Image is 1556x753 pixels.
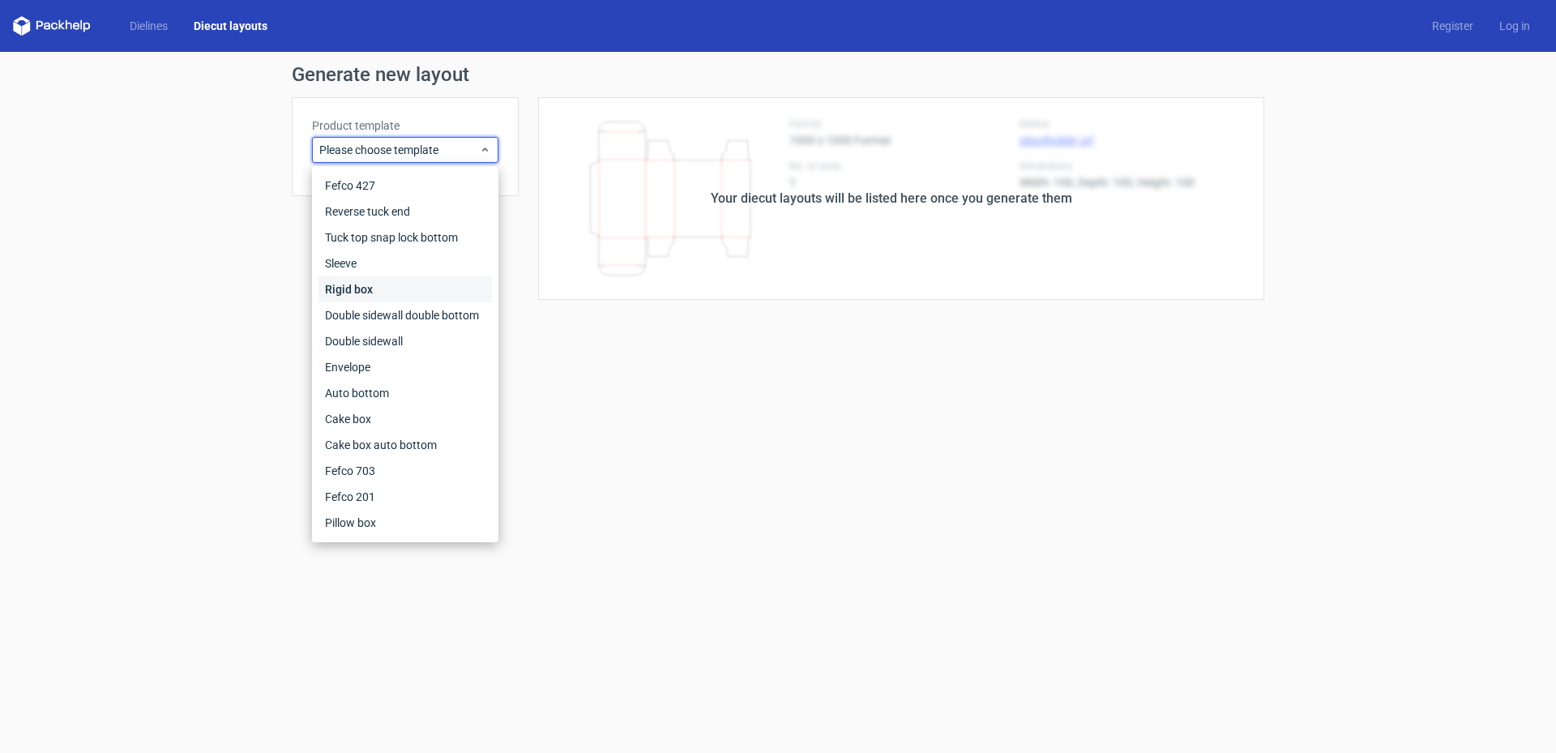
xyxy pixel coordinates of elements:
[318,328,492,354] div: Double sidewall
[318,484,492,510] div: Fefco 201
[1486,18,1543,34] a: Log in
[318,432,492,458] div: Cake box auto bottom
[318,250,492,276] div: Sleeve
[318,380,492,406] div: Auto bottom
[117,18,181,34] a: Dielines
[292,65,1264,84] h1: Generate new layout
[318,276,492,302] div: Rigid box
[318,225,492,250] div: Tuck top snap lock bottom
[312,118,498,134] label: Product template
[318,199,492,225] div: Reverse tuck end
[318,354,492,380] div: Envelope
[318,406,492,432] div: Cake box
[1419,18,1486,34] a: Register
[181,18,280,34] a: Diecut layouts
[318,510,492,536] div: Pillow box
[711,189,1072,208] div: Your diecut layouts will be listed here once you generate them
[318,302,492,328] div: Double sidewall double bottom
[319,142,479,158] span: Please choose template
[318,458,492,484] div: Fefco 703
[318,173,492,199] div: Fefco 427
